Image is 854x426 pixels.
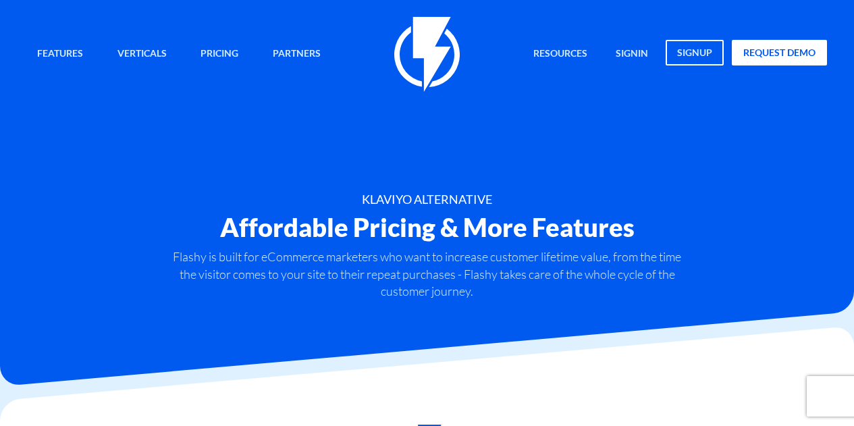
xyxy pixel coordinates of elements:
[27,193,827,207] h1: KLAVIYO ALTERNATIVE
[606,40,658,69] a: signin
[171,248,684,300] p: Flashy is built for eCommerce marketers who want to increase customer lifetime value, from the ti...
[732,40,827,65] a: request demo
[27,40,93,69] a: Features
[666,40,724,65] a: signup
[27,213,827,242] h2: Affordable Pricing & More Features
[523,40,597,69] a: Resources
[107,40,177,69] a: Verticals
[263,40,331,69] a: Partners
[190,40,248,69] a: Pricing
